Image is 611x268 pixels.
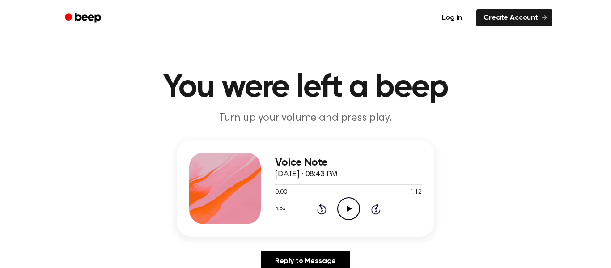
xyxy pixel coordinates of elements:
h3: Voice Note [275,157,422,169]
a: Log in [433,8,471,28]
h1: You were left a beep [76,72,535,104]
a: Create Account [476,9,552,26]
span: 0:00 [275,188,287,197]
p: Turn up your volume and press play. [134,111,477,126]
span: [DATE] · 08:43 PM [275,170,338,179]
button: 1.0x [275,201,289,217]
span: 1:12 [410,188,422,197]
a: Beep [59,9,109,27]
